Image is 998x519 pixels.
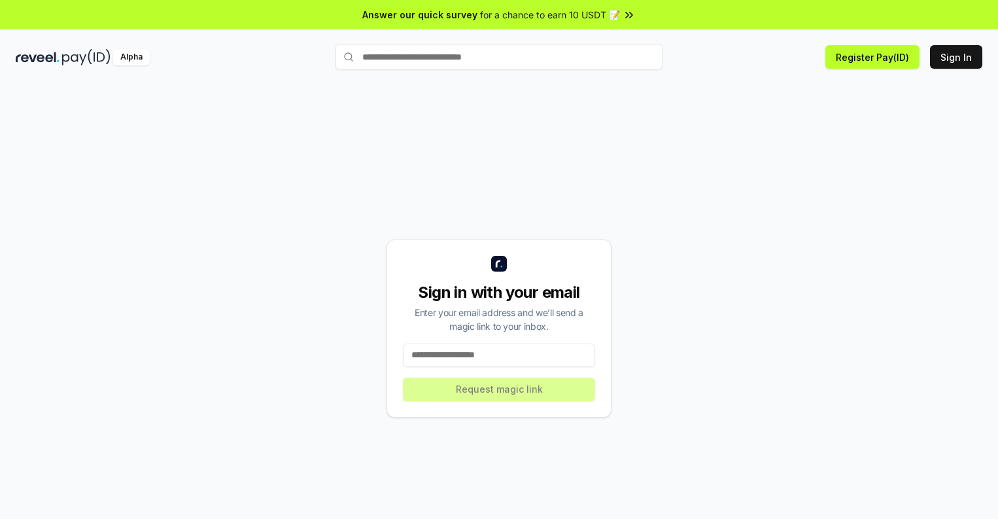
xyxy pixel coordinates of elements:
div: Alpha [113,49,150,65]
img: pay_id [62,49,111,65]
span: Answer our quick survey [362,8,477,22]
div: Sign in with your email [403,282,595,303]
img: logo_small [491,256,507,272]
button: Register Pay(ID) [825,45,920,69]
button: Sign In [930,45,982,69]
img: reveel_dark [16,49,60,65]
div: Enter your email address and we’ll send a magic link to your inbox. [403,306,595,333]
span: for a chance to earn 10 USDT 📝 [480,8,620,22]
